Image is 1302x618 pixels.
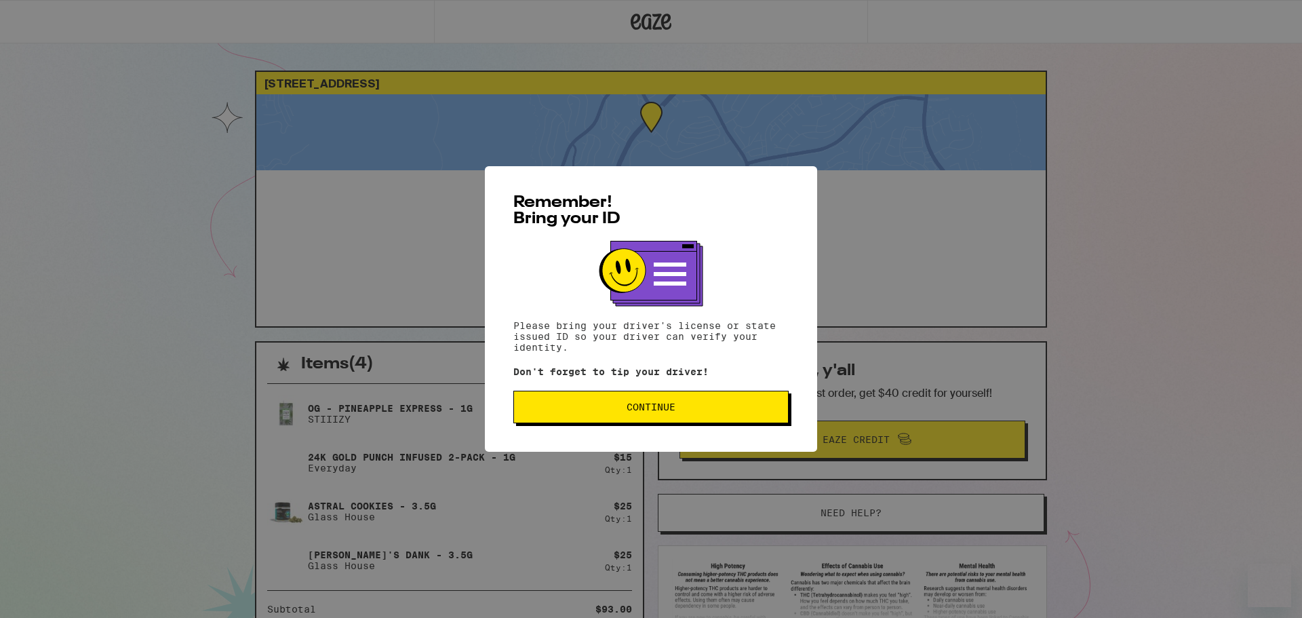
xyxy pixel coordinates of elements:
[1248,564,1291,607] iframe: Button to launch messaging window
[627,402,675,412] span: Continue
[513,195,620,227] span: Remember! Bring your ID
[513,391,789,423] button: Continue
[513,320,789,353] p: Please bring your driver's license or state issued ID so your driver can verify your identity.
[513,366,789,377] p: Don't forget to tip your driver!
